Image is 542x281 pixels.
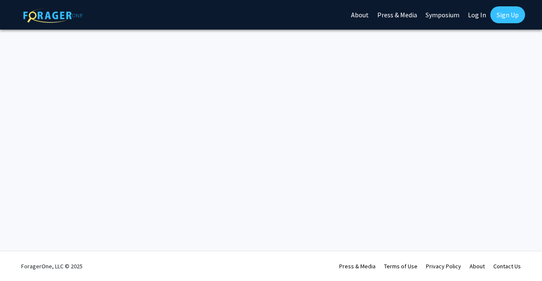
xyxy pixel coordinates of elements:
img: ForagerOne Logo [23,8,83,23]
a: Contact Us [493,262,521,270]
a: Terms of Use [384,262,418,270]
a: Press & Media [339,262,376,270]
a: About [470,262,485,270]
a: Sign Up [490,6,525,23]
div: ForagerOne, LLC © 2025 [21,251,83,281]
a: Privacy Policy [426,262,461,270]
